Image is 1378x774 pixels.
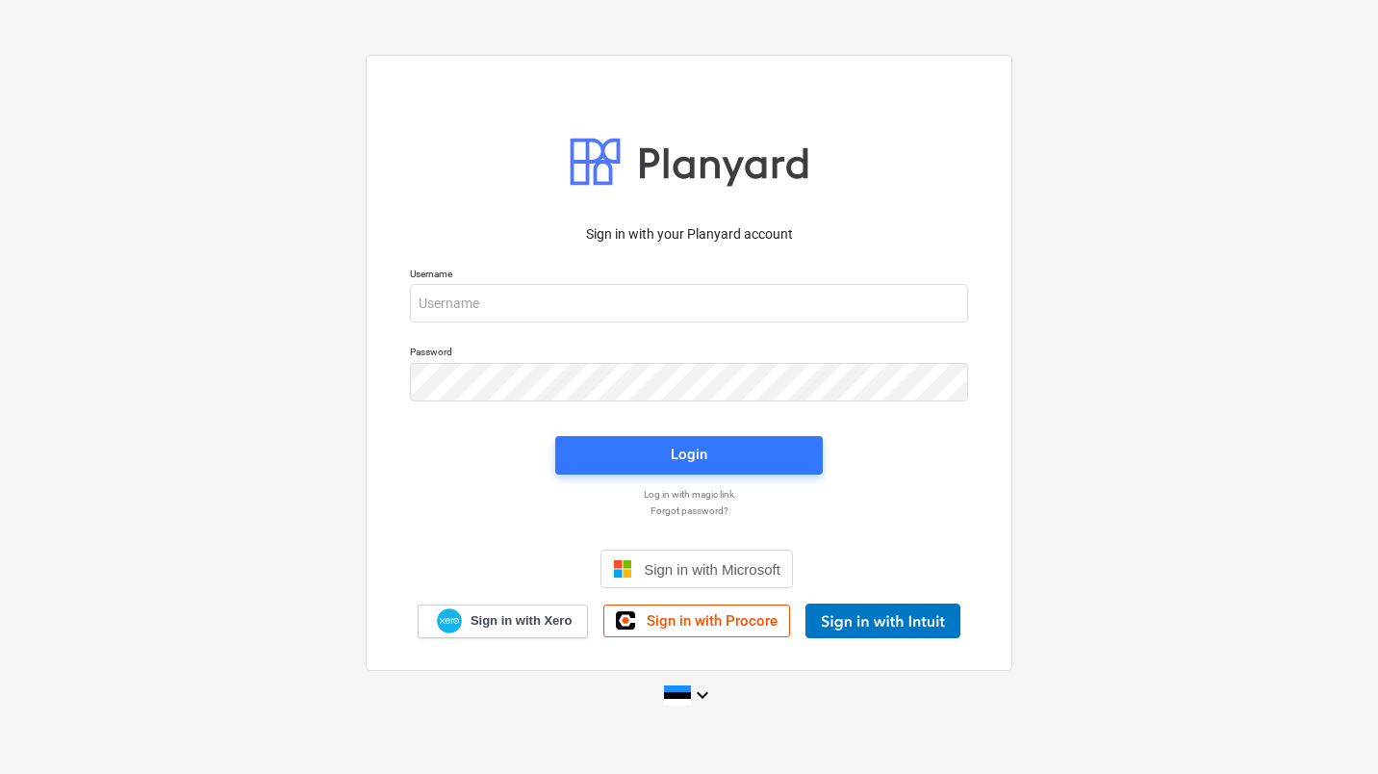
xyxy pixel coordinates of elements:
[410,346,968,362] p: Password
[410,268,968,284] p: Username
[613,559,632,579] img: Microsoft logo
[691,684,714,707] i: keyboard_arrow_down
[400,504,978,517] a: Forgot password?
[555,436,823,475] button: Login
[471,612,572,630] span: Sign in with Xero
[647,612,778,630] span: Sign in with Procore
[410,224,968,245] p: Sign in with your Planyard account
[418,605,589,638] a: Sign in with Xero
[603,605,790,637] a: Sign in with Procore
[671,442,707,467] div: Login
[400,488,978,501] a: Log in with magic link
[410,284,968,322] input: Username
[437,608,462,634] img: Xero logo
[644,561,780,578] span: Sign in with Microsoft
